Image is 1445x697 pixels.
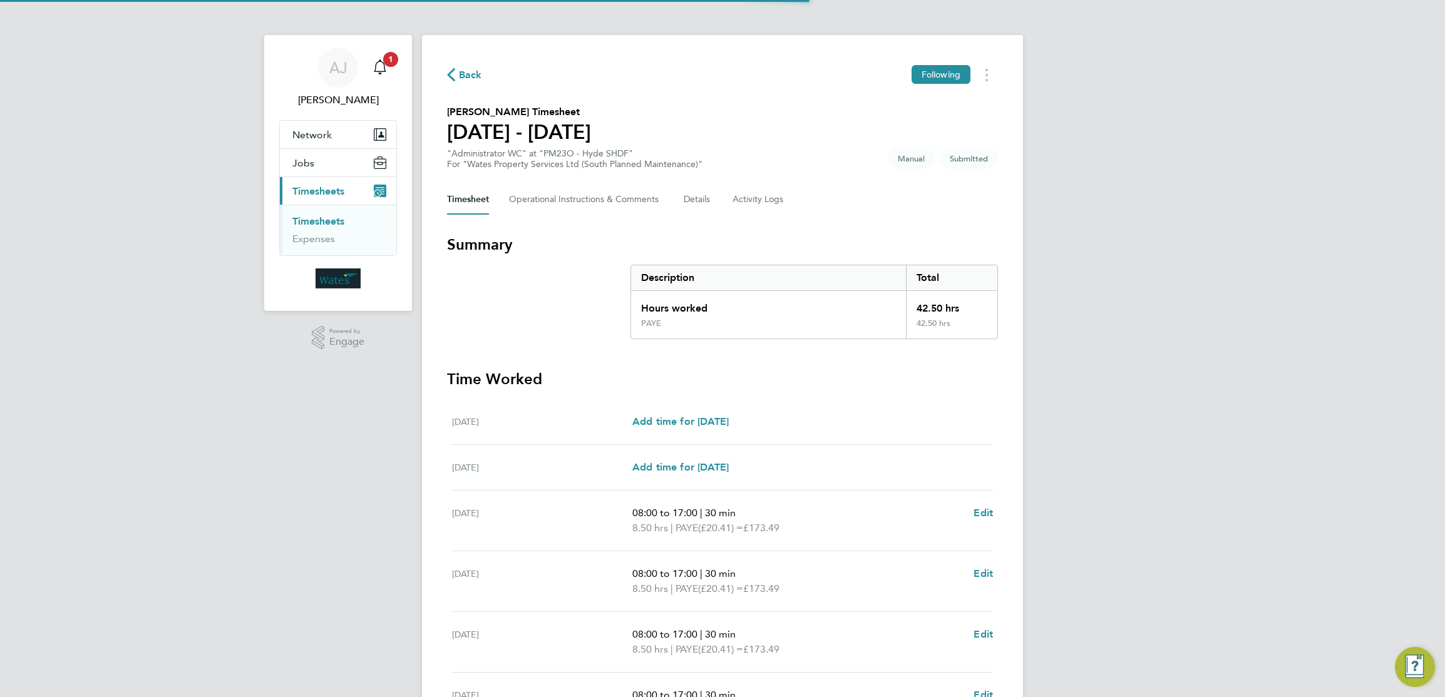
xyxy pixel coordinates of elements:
[700,628,702,640] span: |
[676,581,698,596] span: PAYE
[447,148,702,170] div: "Administrator WC" at "PM23O - Hyde SHDF"
[733,185,785,215] button: Activity Logs
[632,567,697,579] span: 08:00 to 17:00
[632,414,729,429] a: Add time for [DATE]
[279,93,397,108] span: Aruna Jassal
[292,233,335,245] a: Expenses
[447,235,998,255] h3: Summary
[975,65,998,84] button: Timesheets Menu
[452,414,632,429] div: [DATE]
[671,583,673,594] span: |
[632,460,729,475] a: Add time for [DATE]
[447,369,998,389] h3: Time Worked
[509,185,664,215] button: Operational Instructions & Comments
[700,567,702,579] span: |
[292,157,314,169] span: Jobs
[632,507,697,519] span: 08:00 to 17:00
[329,337,364,347] span: Engage
[698,643,743,655] span: (£20.41) =
[676,521,698,536] span: PAYE
[631,265,906,290] div: Description
[632,583,668,594] span: 8.50 hrs
[280,205,396,255] div: Timesheets
[743,522,779,534] span: £173.49
[452,506,632,536] div: [DATE]
[888,148,935,169] span: This timesheet was manually created.
[974,627,993,642] a: Edit
[906,318,997,338] div: 42.50 hrs
[312,326,365,350] a: Powered byEngage
[974,628,993,640] span: Edit
[705,507,736,519] span: 30 min
[292,215,344,227] a: Timesheets
[630,265,998,339] div: Summary
[447,67,482,83] button: Back
[974,566,993,581] a: Edit
[447,120,591,145] h1: [DATE] - [DATE]
[974,507,993,519] span: Edit
[700,507,702,519] span: |
[743,583,779,594] span: £173.49
[632,643,668,655] span: 8.50 hrs
[705,567,736,579] span: 30 min
[922,69,960,80] span: Following
[452,627,632,657] div: [DATE]
[452,566,632,596] div: [DATE]
[641,318,661,328] div: PAYE
[698,522,743,534] span: (£20.41) =
[368,48,393,88] a: 1
[264,35,412,311] nav: Main navigation
[383,52,398,67] span: 1
[329,326,364,337] span: Powered by
[280,149,396,176] button: Jobs
[698,583,743,594] span: (£20.41) =
[676,642,698,657] span: PAYE
[447,104,591,120] h2: [PERSON_NAME] Timesheet
[292,129,332,141] span: Network
[631,291,906,318] div: Hours worked
[279,268,397,288] a: Go to home page
[316,268,361,288] img: wates-logo-retina.png
[1395,647,1435,687] button: Engage Resource Center
[906,291,997,318] div: 42.50 hrs
[632,628,697,640] span: 08:00 to 17:00
[705,628,736,640] span: 30 min
[684,185,712,215] button: Details
[452,460,632,475] div: [DATE]
[671,643,673,655] span: |
[447,185,489,215] button: Timesheet
[279,48,397,108] a: AJ[PERSON_NAME]
[632,522,668,534] span: 8.50 hrs
[447,159,702,170] div: For "Wates Property Services Ltd (South Planned Maintenance)"
[329,59,347,76] span: AJ
[940,148,998,169] span: This timesheet is Submitted.
[974,567,993,579] span: Edit
[974,506,993,521] a: Edit
[632,461,729,473] span: Add time for [DATE]
[280,121,396,148] button: Network
[280,177,396,205] button: Timesheets
[912,65,970,84] button: Following
[459,68,482,83] span: Back
[743,643,779,655] span: £173.49
[292,185,344,197] span: Timesheets
[632,415,729,427] span: Add time for [DATE]
[906,265,997,290] div: Total
[671,522,673,534] span: |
